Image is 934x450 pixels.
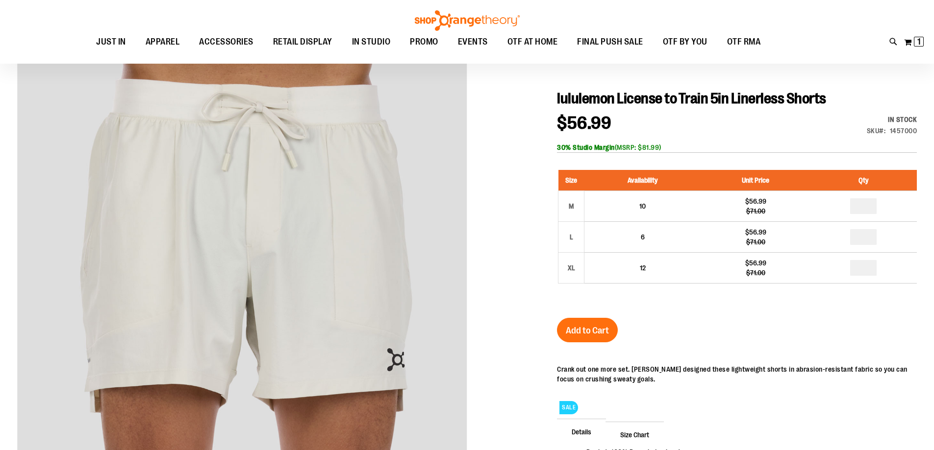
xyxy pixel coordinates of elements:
[557,318,618,342] button: Add to Cart
[557,143,615,151] b: 30% Studio Margin
[136,31,190,53] a: APPAREL
[410,31,438,53] span: PROMO
[639,202,646,210] span: 10
[653,31,717,53] a: OTF BY YOU
[890,126,917,136] div: 1457000
[400,31,448,53] a: PROMO
[640,264,646,272] span: 12
[263,31,342,53] a: RETAIL DISPLAY
[564,199,579,213] div: M
[352,31,391,53] span: IN STUDIO
[706,196,805,206] div: $56.99
[273,31,332,53] span: RETAIL DISPLAY
[727,31,761,53] span: OTF RMA
[146,31,180,53] span: APPAREL
[810,170,917,191] th: Qty
[413,10,521,31] img: Shop Orangetheory
[706,268,805,278] div: $71.00
[199,31,253,53] span: ACCESSORIES
[706,227,805,237] div: $56.99
[557,113,611,133] span: $56.99
[867,127,886,135] strong: SKU
[717,31,771,53] a: OTF RMA
[663,31,707,53] span: OTF BY YOU
[584,170,701,191] th: Availability
[606,422,664,447] span: Size Chart
[458,31,488,53] span: EVENTS
[498,31,568,53] a: OTF AT HOME
[96,31,126,53] span: JUST IN
[189,31,263,53] a: ACCESSORIES
[917,37,921,47] span: 1
[567,31,653,53] a: FINAL PUSH SALE
[448,31,498,53] a: EVENTS
[577,31,643,53] span: FINAL PUSH SALE
[86,31,136,53] a: JUST IN
[706,206,805,216] div: $71.00
[566,325,609,336] span: Add to Cart
[557,90,826,107] span: lululemon License to Train 5in Linerless Shorts
[701,170,810,191] th: Unit Price
[867,115,917,124] div: Availability
[507,31,558,53] span: OTF AT HOME
[557,419,606,444] span: Details
[559,401,578,414] span: SALE
[867,115,917,124] div: In stock
[557,142,917,152] div: (MSRP: $81.99)
[641,233,645,241] span: 6
[706,237,805,247] div: $71.00
[557,364,917,384] div: Crank out one more set. [PERSON_NAME] designed these lightweight shorts in abrasion-resistant fab...
[706,258,805,268] div: $56.99
[342,31,401,53] a: IN STUDIO
[564,230,579,244] div: L
[558,170,584,191] th: Size
[564,261,579,275] div: XL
